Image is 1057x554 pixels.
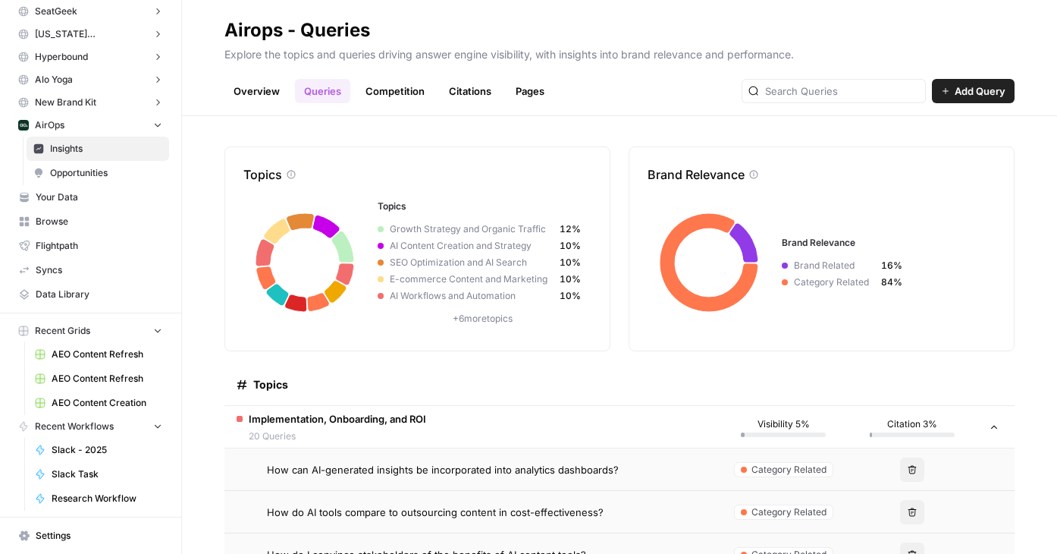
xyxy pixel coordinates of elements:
[648,165,745,184] p: Brand Relevance
[28,342,169,367] a: AEO Content Refresh
[28,462,169,486] a: Slack Task
[249,411,426,427] span: Implementation, Onboarding, and ROI
[782,236,992,250] h3: Brand Relevance
[35,324,90,338] span: Recent Grids
[52,443,162,457] span: Slack - 2025
[18,120,29,131] img: yjux4x3lwinlft1ym4yif8lrli78
[35,96,96,109] span: New Brand Kit
[751,505,826,519] span: Category Related
[12,46,169,68] button: Hyperbound
[267,505,604,520] span: How do AI tools compare to outsourcing content in cost-effectiveness?
[12,258,169,282] a: Syncs
[35,73,73,87] span: Alo Yoga
[52,467,162,481] span: Slack Task
[12,91,169,114] button: New Brand Kit
[560,239,581,253] span: 10%
[384,272,560,286] span: E-commerce Content and Marketing
[356,79,434,103] a: Competition
[52,396,162,410] span: AEO Content Creation
[955,83,1005,99] span: Add Query
[378,200,588,213] h3: Topics
[887,417,937,431] span: Citation 3%
[27,137,169,161] a: Insights
[243,165,282,184] p: Topics
[560,222,581,236] span: 12%
[751,463,826,477] span: Category Related
[765,83,919,99] input: Search Queries
[788,259,881,272] span: Brand Related
[881,259,902,272] span: 16%
[932,79,1015,103] button: Add Query
[384,256,560,269] span: SEO Optimization and AI Search
[12,234,169,258] a: Flightpath
[253,377,288,392] span: Topics
[507,79,554,103] a: Pages
[788,275,881,289] span: Category Related
[881,275,902,289] span: 84%
[52,372,162,386] span: AEO Content Refresh
[12,415,169,438] button: Recent Workflows
[12,114,169,137] button: AirOps
[12,524,169,548] a: Settings
[50,166,162,180] span: Opportunities
[52,348,162,361] span: AEO Content Refresh
[36,263,162,277] span: Syncs
[378,312,588,326] p: + 6 more topics
[560,256,581,269] span: 10%
[12,282,169,307] a: Data Library
[249,430,426,443] span: 20 Queries
[224,79,289,103] a: Overview
[28,367,169,391] a: AEO Content Refresh
[384,239,560,253] span: AI Content Creation and Strategy
[12,319,169,342] button: Recent Grids
[757,417,810,431] span: Visibility 5%
[560,289,581,303] span: 10%
[224,18,370,42] div: Airops - Queries
[12,23,169,46] button: [US_STATE][GEOGRAPHIC_DATA]
[295,79,350,103] a: Queries
[35,5,77,18] span: SeatGeek
[35,27,146,41] span: [US_STATE][GEOGRAPHIC_DATA]
[50,142,162,156] span: Insights
[224,42,1015,62] p: Explore the topics and queries driving answer engine visibility, with insights into brand relevan...
[384,289,560,303] span: AI Workflows and Automation
[36,190,162,204] span: Your Data
[28,438,169,462] a: Slack - 2025
[267,462,619,477] span: How can AI-generated insights be incorporated into analytics dashboards?
[12,185,169,209] a: Your Data
[440,79,500,103] a: Citations
[12,209,169,234] a: Browse
[12,68,169,91] button: Alo Yoga
[35,50,88,64] span: Hyperbound
[36,288,162,301] span: Data Library
[560,272,581,286] span: 10%
[36,529,162,543] span: Settings
[28,486,169,511] a: Research Workflow
[384,222,560,236] span: Growth Strategy and Organic Traffic
[36,215,162,228] span: Browse
[27,161,169,185] a: Opportunities
[36,239,162,253] span: Flightpath
[35,420,114,433] span: Recent Workflows
[28,391,169,415] a: AEO Content Creation
[35,118,64,132] span: AirOps
[52,492,162,505] span: Research Workflow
